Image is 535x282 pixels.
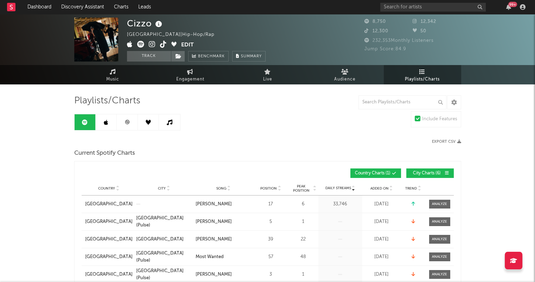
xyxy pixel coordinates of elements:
a: [PERSON_NAME] [196,236,251,243]
span: 232,353 Monthly Listeners [364,38,434,43]
div: [GEOGRAPHIC_DATA] [136,236,184,243]
div: 39 [255,236,287,243]
a: Benchmark [188,51,229,62]
div: [PERSON_NAME] [196,271,232,278]
div: [PERSON_NAME] [196,218,232,225]
div: 1 [290,271,317,278]
div: 33,746 [320,201,361,208]
div: 1 [290,218,317,225]
a: [PERSON_NAME] [196,201,251,208]
span: Trend [405,186,417,191]
span: Jump Score: 84.9 [364,47,406,51]
div: 48 [290,254,317,261]
a: Engagement [152,65,229,84]
div: [PERSON_NAME] [196,201,232,208]
span: Summary [241,55,262,58]
div: 99 + [508,2,517,7]
a: Live [229,65,306,84]
button: Export CSV [432,140,461,144]
div: [DATE] [364,254,399,261]
a: [GEOGRAPHIC_DATA] [85,271,133,278]
div: [DATE] [364,236,399,243]
a: [GEOGRAPHIC_DATA] (Pulse) [136,268,192,281]
a: Most Wanted [196,254,251,261]
span: Country [98,186,115,191]
span: Country Charts ( 1 ) [355,171,390,175]
span: Daily Streams [325,186,351,191]
span: 12,342 [413,19,436,24]
a: [PERSON_NAME] [196,218,251,225]
button: Country Charts(1) [350,168,401,178]
span: Live [263,75,272,84]
a: [GEOGRAPHIC_DATA] [85,201,133,208]
span: Music [106,75,119,84]
a: Audience [306,65,384,84]
span: Playlists/Charts [405,75,440,84]
span: City [158,186,166,191]
span: Current Spotify Charts [74,149,135,158]
a: [GEOGRAPHIC_DATA] (Pulse) [136,215,192,229]
div: 17 [255,201,287,208]
a: [GEOGRAPHIC_DATA] [85,218,133,225]
span: Song [216,186,227,191]
div: 57 [255,254,287,261]
div: Include Features [422,115,457,123]
span: Engagement [176,75,204,84]
a: Music [74,65,152,84]
a: [GEOGRAPHIC_DATA] (Pulse) [136,250,192,264]
div: 5 [255,218,287,225]
button: City Charts(6) [406,168,454,178]
a: [GEOGRAPHIC_DATA] [85,236,133,243]
div: 6 [290,201,317,208]
div: Most Wanted [196,254,224,261]
a: [PERSON_NAME] [196,271,251,278]
span: City Charts ( 6 ) [411,171,443,175]
div: [GEOGRAPHIC_DATA] | Hip-Hop/Rap [127,31,223,39]
button: Summary [232,51,266,62]
input: Search Playlists/Charts [358,95,446,109]
input: Search for artists [380,3,486,12]
div: 3 [255,271,287,278]
div: [DATE] [364,218,399,225]
span: 50 [413,29,426,33]
div: Cizzo [127,18,164,29]
span: Benchmark [198,52,225,61]
a: [GEOGRAPHIC_DATA] [85,254,133,261]
span: 12,300 [364,29,388,33]
a: Playlists/Charts [384,65,461,84]
div: 22 [290,236,317,243]
button: Edit [181,41,194,50]
div: [DATE] [364,271,399,278]
span: Playlists/Charts [74,97,140,105]
button: Track [127,51,171,62]
span: 8,750 [364,19,386,24]
span: Added On [370,186,389,191]
button: 99+ [506,4,511,10]
span: Peak Position [290,184,312,193]
div: [DATE] [364,201,399,208]
a: [GEOGRAPHIC_DATA] [136,236,192,243]
span: Position [260,186,277,191]
div: [PERSON_NAME] [196,236,232,243]
span: Audience [334,75,356,84]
